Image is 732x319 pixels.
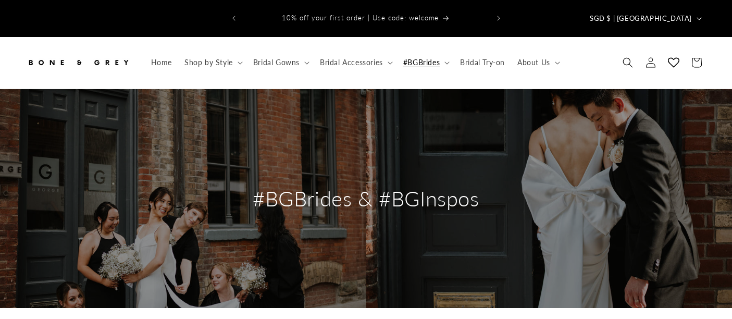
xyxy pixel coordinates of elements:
button: SGD $ | [GEOGRAPHIC_DATA] [584,8,706,28]
summary: Search [616,51,639,74]
span: About Us [517,58,550,67]
a: Bridal Try-on [454,52,511,73]
summary: About Us [511,52,564,73]
button: Next announcement [487,8,510,28]
h2: #BGBrides & #BGInspos [253,185,479,212]
a: Bone and Grey Bridal [22,47,134,78]
span: Home [151,58,172,67]
summary: Shop by Style [178,52,247,73]
span: Shop by Style [184,58,233,67]
span: Bridal Try-on [460,58,505,67]
span: SGD $ | [GEOGRAPHIC_DATA] [590,14,692,24]
span: 10% off your first order | Use code: welcome [282,14,439,22]
span: Bridal Gowns [253,58,300,67]
span: #BGBrides [403,58,440,67]
summary: Bridal Accessories [314,52,397,73]
button: Previous announcement [222,8,245,28]
summary: Bridal Gowns [247,52,314,73]
span: Bridal Accessories [320,58,383,67]
img: Bone and Grey Bridal [26,51,130,74]
summary: #BGBrides [397,52,454,73]
a: Home [145,52,178,73]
